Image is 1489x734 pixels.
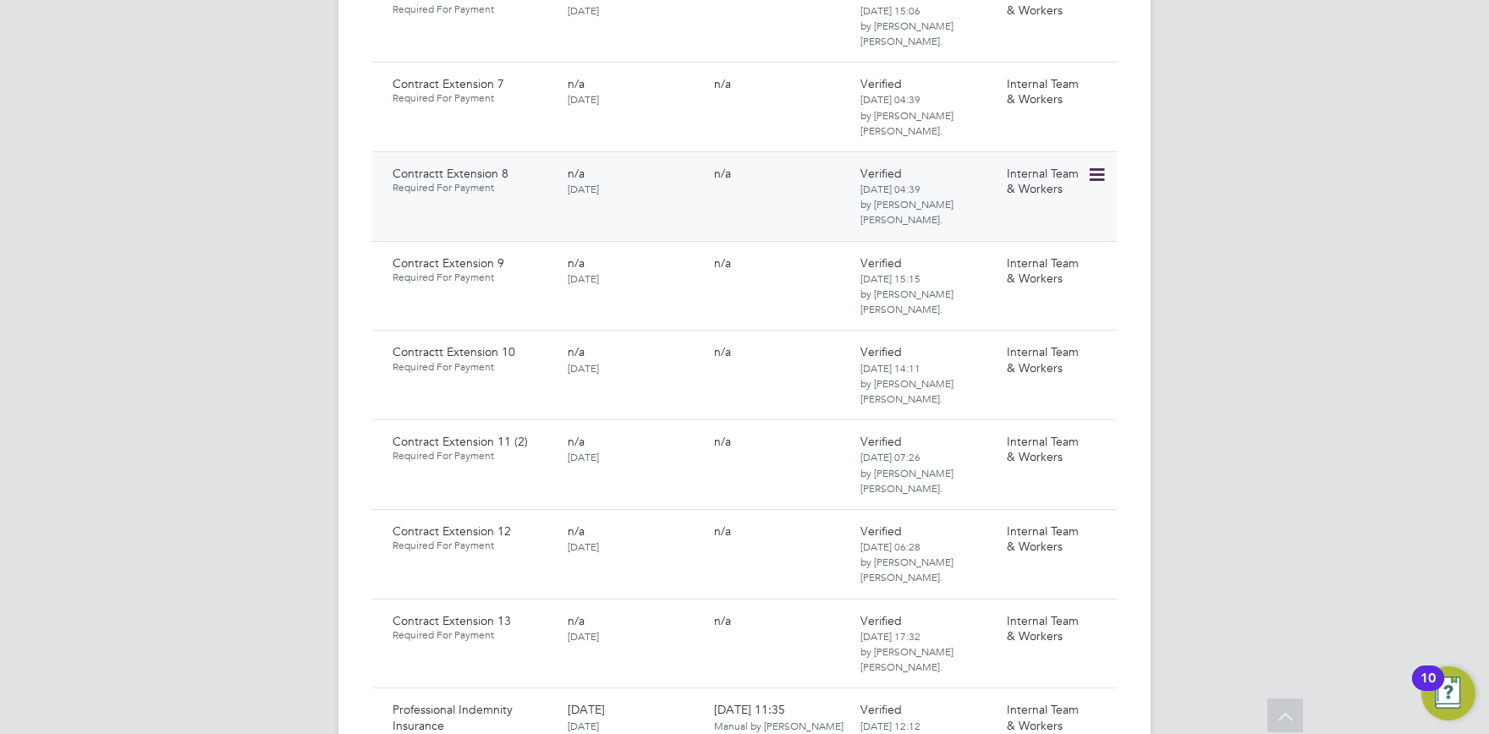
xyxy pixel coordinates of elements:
[1007,523,1079,554] span: Internal Team & Workers
[393,166,508,181] span: Contractt Extension 8
[568,523,585,539] span: n/a
[568,92,599,106] span: [DATE]
[860,271,953,315] span: [DATE] 15:15 by [PERSON_NAME] [PERSON_NAME].
[860,540,953,583] span: [DATE] 06:28 by [PERSON_NAME] [PERSON_NAME].
[860,613,902,628] span: Verified
[1007,613,1079,644] span: Internal Team & Workers
[860,166,902,181] span: Verified
[393,434,528,449] span: Contract Extension 11 (2)
[860,702,902,717] span: Verified
[393,91,554,105] span: Required For Payment
[860,523,902,539] span: Verified
[393,181,554,194] span: Required For Payment
[714,76,731,91] span: n/a
[1007,255,1079,286] span: Internal Team & Workers
[714,255,731,271] span: n/a
[393,271,554,284] span: Required For Payment
[1007,434,1079,464] span: Internal Team & Workers
[568,182,599,195] span: [DATE]
[1007,702,1079,732] span: Internal Team & Workers
[568,540,599,553] span: [DATE]
[568,450,599,463] span: [DATE]
[714,434,731,449] span: n/a
[1007,344,1079,375] span: Internal Team & Workers
[393,523,511,539] span: Contract Extension 12
[568,344,585,359] span: n/a
[860,344,902,359] span: Verified
[860,76,902,91] span: Verified
[568,702,605,717] span: [DATE]
[860,629,953,673] span: [DATE] 17:32 by [PERSON_NAME] [PERSON_NAME].
[860,434,902,449] span: Verified
[568,271,599,285] span: [DATE]
[714,523,731,539] span: n/a
[1007,76,1079,107] span: Internal Team & Workers
[1420,678,1436,700] div: 10
[714,166,731,181] span: n/a
[568,166,585,181] span: n/a
[393,255,504,271] span: Contract Extension 9
[1421,666,1475,720] button: Open Resource Center, 10 new notifications
[393,344,515,359] span: Contractt Extension 10
[393,628,554,642] span: Required For Payment
[393,449,554,463] span: Required For Payment
[1007,166,1079,196] span: Internal Team & Workers
[860,182,953,226] span: [DATE] 04:39 by [PERSON_NAME] [PERSON_NAME].
[393,613,511,628] span: Contract Extension 13
[568,719,599,732] span: [DATE]
[860,361,953,405] span: [DATE] 14:11 by [PERSON_NAME] [PERSON_NAME].
[714,613,731,628] span: n/a
[714,344,731,359] span: n/a
[860,255,902,271] span: Verified
[860,3,953,47] span: [DATE] 15:06 by [PERSON_NAME] [PERSON_NAME].
[860,450,953,494] span: [DATE] 07:26 by [PERSON_NAME] [PERSON_NAME].
[393,3,554,16] span: Required For Payment
[568,76,585,91] span: n/a
[393,702,513,732] span: Professional Indemnity Insurance
[568,255,585,271] span: n/a
[568,434,585,449] span: n/a
[393,76,504,91] span: Contract Extension 7
[568,613,585,628] span: n/a
[568,361,599,375] span: [DATE]
[568,3,599,17] span: [DATE]
[393,360,554,374] span: Required For Payment
[393,539,554,552] span: Required For Payment
[860,92,953,136] span: [DATE] 04:39 by [PERSON_NAME] [PERSON_NAME].
[568,629,599,643] span: [DATE]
